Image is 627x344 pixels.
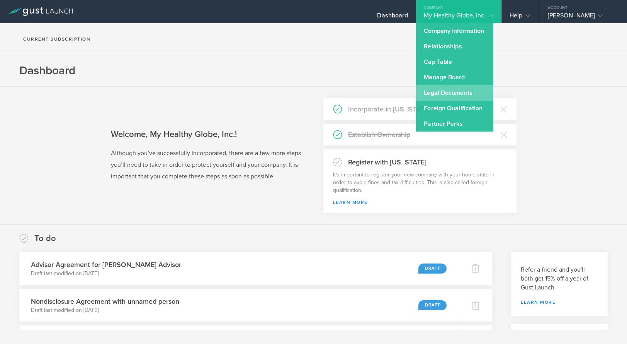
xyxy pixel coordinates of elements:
[333,200,368,205] a: Learn More
[31,270,181,277] p: Draft last modified on [DATE]
[31,296,179,306] h3: Nondisclosure Agreement with unnamed person
[521,265,598,292] h3: Refer a friend and you'll both get 15% off a year of Gust Launch.
[323,194,517,213] div: Learn More
[510,12,530,23] div: Help
[31,306,179,314] p: Draft last modified on [DATE]
[342,130,410,140] h3: Establish Ownership
[19,252,459,285] div: Advisor Agreement for [PERSON_NAME] AdvisorDraft last modified on [DATE]Draft
[23,37,90,41] h2: Current Subscription
[111,147,304,182] p: Although you’ve successfully incorporated, there are a few more steps you’ll need to take in orde...
[548,12,613,23] div: [PERSON_NAME]
[342,157,426,167] h3: Register with [US_STATE]
[111,129,304,140] h2: Welcome, My Healthy Globe, Inc.!
[19,289,459,322] div: Nondisclosure Agreement with unnamed personDraft last modified on [DATE]Draft
[377,12,408,23] div: Dashboard
[342,104,430,114] h3: Incorporate in [US_STATE]
[521,300,598,305] a: Learn more
[424,12,493,23] div: My Healthy Globe, Inc.
[418,300,447,310] div: Draft
[31,260,181,270] h3: Advisor Agreement for [PERSON_NAME] Advisor
[34,233,56,244] h2: To do
[418,264,447,274] div: Draft
[333,171,507,194] p: It's important to register your new company with your home state in order to avoid fines and tax ...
